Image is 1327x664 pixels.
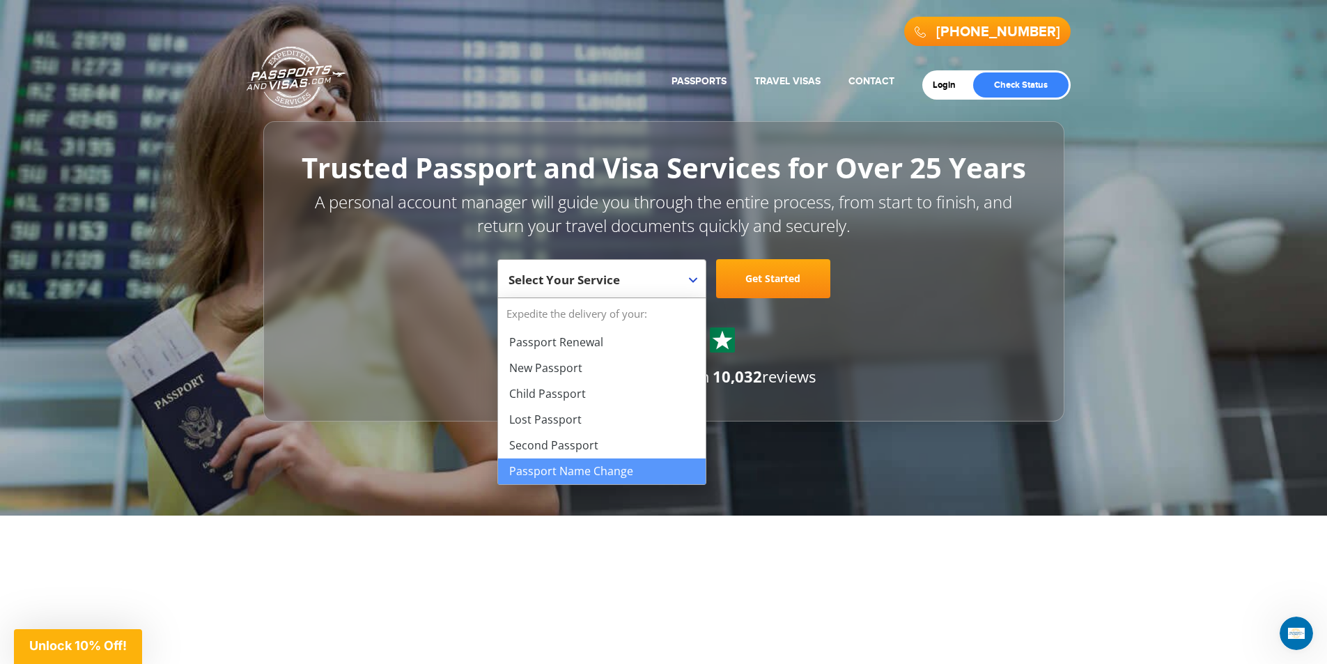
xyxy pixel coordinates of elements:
[498,298,706,484] li: Expedite the delivery of your:
[754,75,821,87] a: Travel Visas
[498,433,706,458] li: Second Passport
[672,75,727,87] a: Passports
[498,355,706,381] li: New Passport
[498,298,706,330] strong: Expedite the delivery of your:
[498,381,706,407] li: Child Passport
[14,629,142,664] div: Unlock 10% Off!
[1280,617,1313,650] iframe: Intercom live chat
[497,259,706,298] span: Select Your Service
[247,46,346,109] a: Passports & [DOMAIN_NAME]
[498,407,706,433] li: Lost Passport
[713,366,762,387] strong: 10,032
[29,638,127,653] span: Unlock 10% Off!
[712,330,733,350] img: Sprite St
[509,265,692,304] span: Select Your Service
[973,72,1069,98] a: Check Status
[933,79,965,91] a: Login
[848,75,894,87] a: Contact
[713,366,816,387] span: reviews
[498,458,706,484] li: Passport Name Change
[936,24,1060,40] a: [PHONE_NUMBER]
[498,330,706,355] li: Passport Renewal
[509,272,620,288] span: Select Your Service
[645,366,710,387] span: based on
[295,153,1033,183] h1: Trusted Passport and Visa Services for Over 25 Years
[295,190,1033,238] p: A personal account manager will guide you through the entire process, from start to finish, and r...
[716,259,830,298] a: Get Started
